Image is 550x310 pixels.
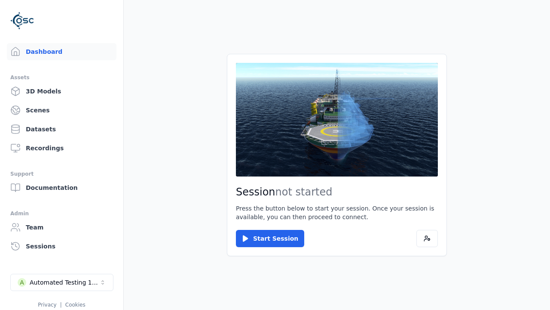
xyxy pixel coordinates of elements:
a: Documentation [7,179,116,196]
img: Logo [10,9,34,33]
button: Select a workspace [10,274,113,291]
h2: Session [236,185,438,199]
a: Sessions [7,238,116,255]
p: Press the button below to start your session. Once your session is available, you can then procee... [236,204,438,221]
a: Scenes [7,102,116,119]
div: Assets [10,72,113,83]
a: Dashboard [7,43,116,60]
div: Support [10,169,113,179]
a: Privacy [38,302,56,308]
div: A [18,278,26,287]
div: Admin [10,208,113,219]
a: 3D Models [7,83,116,100]
button: Start Session [236,230,304,247]
a: Team [7,219,116,236]
a: Datasets [7,121,116,138]
div: Automated Testing 1 - Playwright [30,278,99,287]
span: | [60,302,62,308]
span: not started [275,186,333,198]
a: Cookies [65,302,86,308]
a: Recordings [7,139,116,157]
